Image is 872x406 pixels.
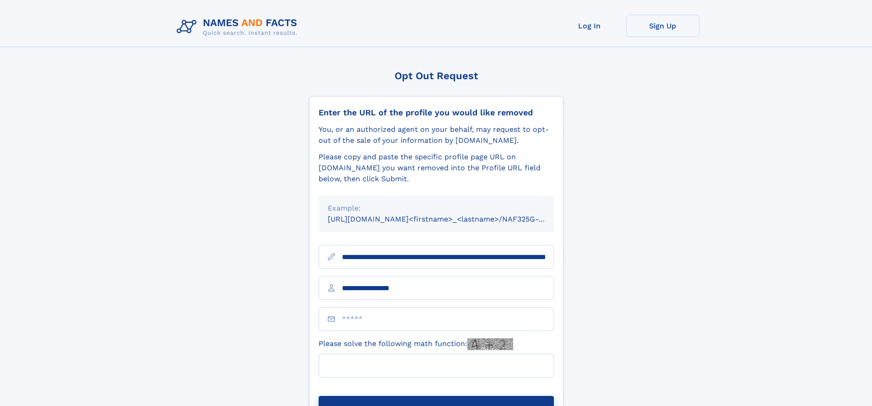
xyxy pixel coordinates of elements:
[319,152,554,184] div: Please copy and paste the specific profile page URL on [DOMAIN_NAME] you want removed into the Pr...
[328,215,571,223] small: [URL][DOMAIN_NAME]<firstname>_<lastname>/NAF325G-xxxxxxxx
[319,108,554,118] div: Enter the URL of the profile you would like removed
[328,203,545,214] div: Example:
[309,70,563,81] div: Opt Out Request
[173,15,305,39] img: Logo Names and Facts
[626,15,699,37] a: Sign Up
[553,15,626,37] a: Log In
[319,338,513,350] label: Please solve the following math function:
[319,124,554,146] div: You, or an authorized agent on your behalf, may request to opt-out of the sale of your informatio...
